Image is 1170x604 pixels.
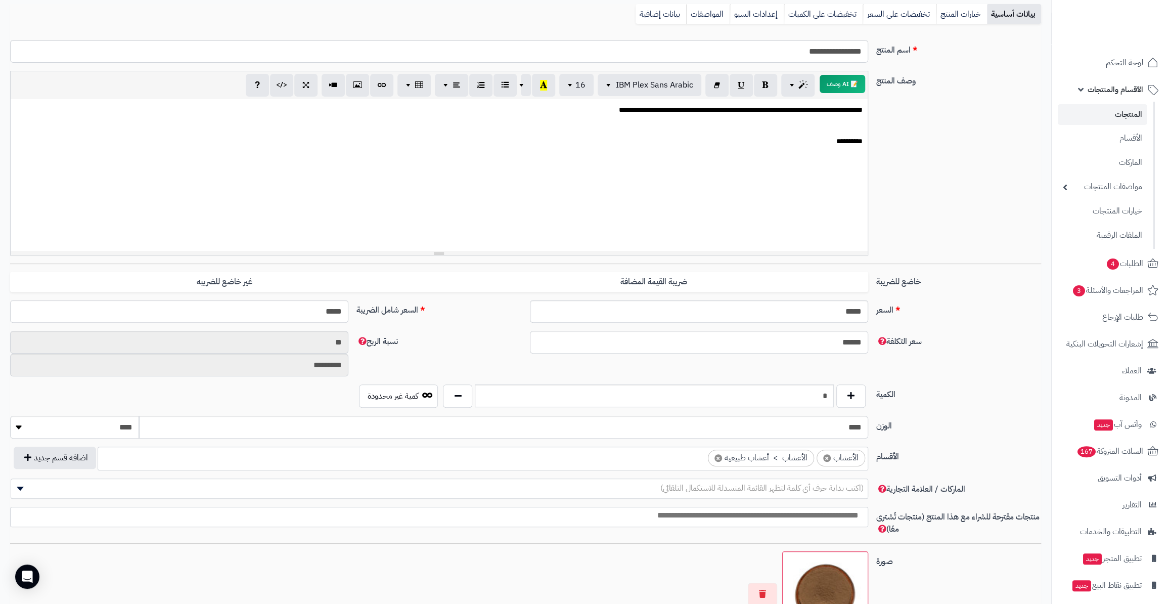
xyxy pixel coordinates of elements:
[686,4,730,24] a: المواصفات
[876,483,965,495] span: الماركات / العلامة التجارية
[714,454,722,462] span: ×
[1102,310,1143,324] span: طلبات الإرجاع
[872,300,1046,316] label: السعر
[559,74,594,96] button: 16
[1083,553,1102,565] span: جديد
[823,454,831,462] span: ×
[1107,258,1119,270] span: 4
[1088,82,1143,97] span: الأقسام والمنتجات
[820,75,865,93] button: 📝 AI وصف
[872,416,1046,432] label: الوزن
[439,272,868,292] label: ضريبة القيمة المضافة
[1122,498,1142,512] span: التقارير
[872,447,1046,463] label: الأقسام
[1058,200,1147,222] a: خيارات المنتجات
[1058,520,1164,544] a: التطبيقات والخدمات
[1058,152,1147,174] a: الماركات
[936,4,987,24] a: خيارات المنتج
[356,335,398,348] span: نسبة الربح
[598,74,701,96] button: IBM Plex Sans Arabic
[1106,256,1143,271] span: الطلبات
[1058,104,1147,125] a: المنتجات
[1058,439,1164,463] a: السلات المتروكة167
[636,4,686,24] a: بيانات إضافية
[1077,446,1096,457] span: 167
[708,450,814,466] li: الأعشاب > أعشاب طبيعية
[872,551,1046,568] label: صورة
[1058,466,1164,490] a: أدوات التسويق
[1106,56,1143,70] span: لوحة التحكم
[1122,364,1142,378] span: العملاء
[987,4,1041,24] a: بيانات أساسية
[784,4,863,24] a: تخفيضات على الكميات
[1058,225,1147,246] a: الملفات الرقمية
[872,272,1046,288] label: خاضع للضريبة
[1066,337,1143,351] span: إشعارات التحويلات البنكية
[863,4,936,24] a: تخفيضات على السعر
[14,447,96,469] button: اضافة قسم جديد
[15,565,39,589] div: Open Intercom Messenger
[876,335,922,348] span: سعر التكلفة
[616,79,693,91] span: IBM Plex Sans Arabic
[1058,127,1147,149] a: الأقسام
[1094,419,1113,430] span: جديد
[730,4,784,24] a: إعدادات السيو
[660,482,864,494] span: (اكتب بداية حرف أي كلمة لتظهر القائمة المنسدلة للاستكمال التلقائي)
[1080,525,1142,539] span: التطبيقات والخدمات
[575,79,586,91] span: 16
[1076,444,1143,458] span: السلات المتروكة
[817,450,865,466] li: الأعشاب
[1058,51,1164,75] a: لوحة التحكم
[1058,278,1164,303] a: المراجعات والأسئلة3
[872,71,1046,87] label: وصف المنتج
[1072,283,1143,297] span: المراجعات والأسئلة
[1058,359,1164,383] a: العملاء
[1082,551,1142,566] span: تطبيق المتجر
[1058,176,1147,198] a: مواصفات المنتجات
[872,40,1046,56] label: اسم المنتج
[1119,391,1142,405] span: المدونة
[1071,578,1142,592] span: تطبيق نقاط البيع
[1058,385,1164,410] a: المدونة
[1058,412,1164,437] a: وآتس آبجديد
[876,511,1040,535] span: منتجات مقترحة للشراء مع هذا المنتج (منتجات تُشترى معًا)
[872,384,1046,401] label: الكمية
[1073,285,1085,296] span: 3
[1058,546,1164,571] a: تطبيق المتجرجديد
[1058,493,1164,517] a: التقارير
[1058,573,1164,597] a: تطبيق نقاط البيعجديد
[1058,305,1164,329] a: طلبات الإرجاع
[1093,417,1142,432] span: وآتس آب
[1058,251,1164,276] a: الطلبات4
[10,272,439,292] label: غير خاضع للضريبه
[352,300,526,316] label: السعر شامل الضريبة
[1098,471,1142,485] span: أدوات التسويق
[1058,332,1164,356] a: إشعارات التحويلات البنكية
[1072,580,1091,591] span: جديد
